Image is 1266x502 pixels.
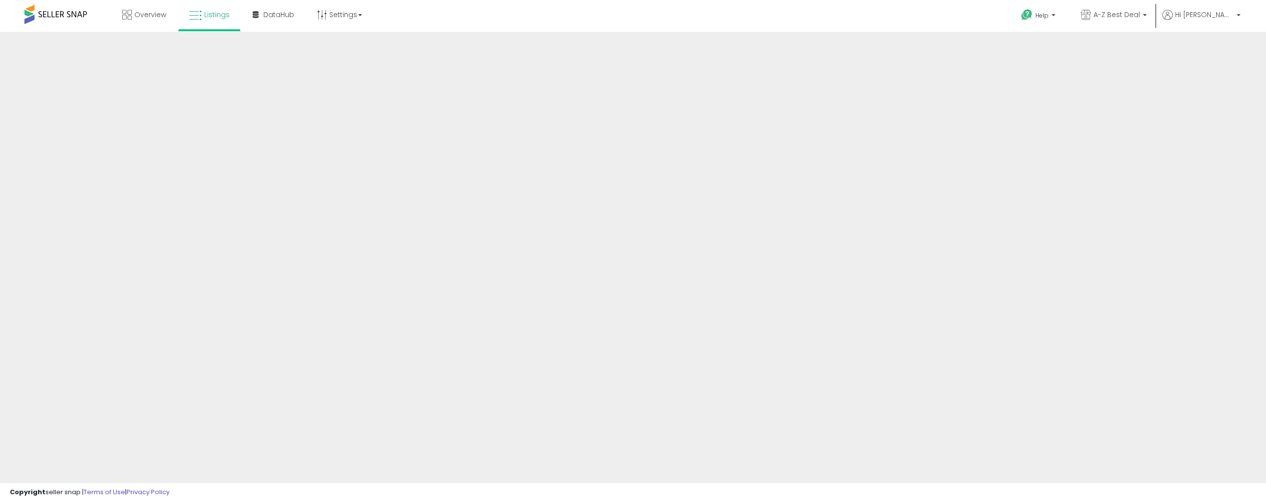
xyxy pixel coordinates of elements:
[1162,10,1241,32] a: Hi [PERSON_NAME]
[1175,10,1234,20] span: Hi [PERSON_NAME]
[1094,10,1140,20] span: A-Z Best Deal
[1013,1,1065,32] a: Help
[134,10,166,20] span: Overview
[1035,11,1049,20] span: Help
[263,10,294,20] span: DataHub
[204,10,230,20] span: Listings
[1021,9,1033,21] i: Get Help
